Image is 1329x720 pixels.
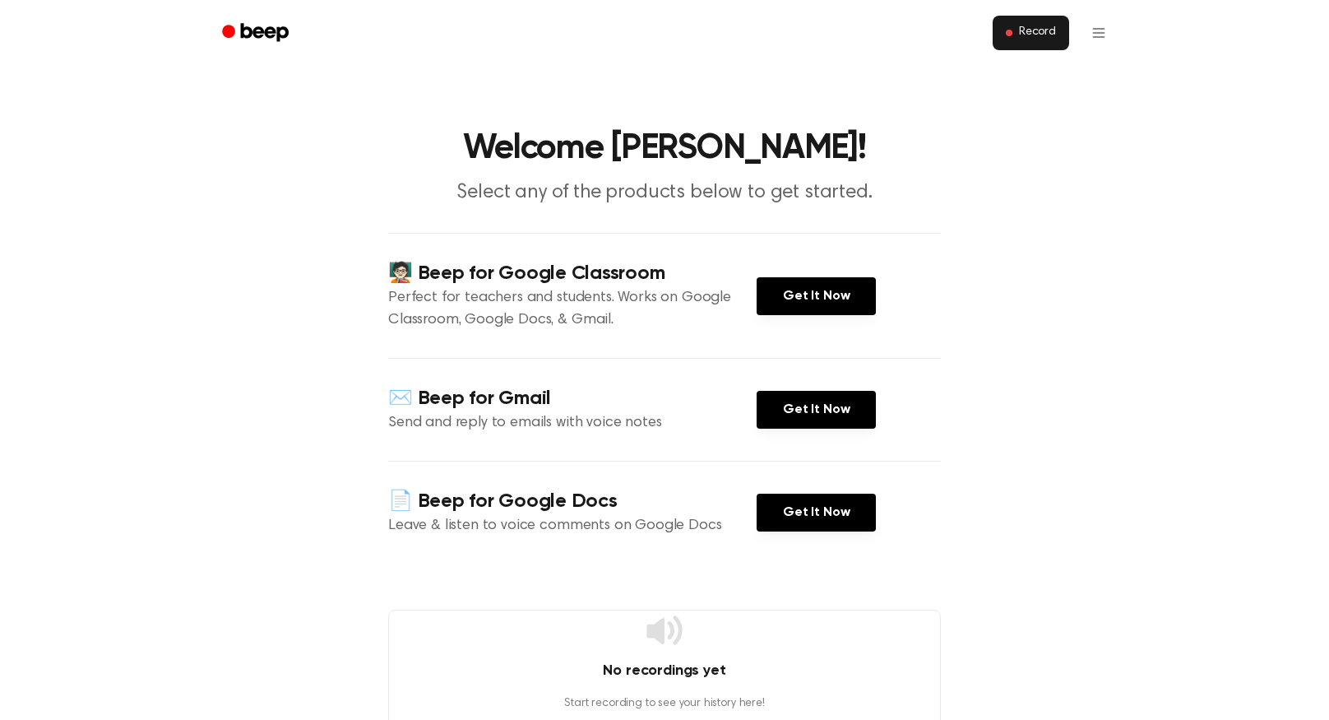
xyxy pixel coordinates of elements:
p: Perfect for teachers and students. Works on Google Classroom, Google Docs, & Gmail. [388,287,757,332]
p: Select any of the products below to get started. [349,179,980,207]
h4: No recordings yet [389,660,940,682]
button: Record [993,16,1069,50]
h4: 📄 Beep for Google Docs [388,488,757,515]
p: Send and reply to emails with voice notes [388,412,757,434]
span: Record [1019,26,1056,40]
a: Get It Now [757,494,876,532]
a: Beep [211,17,303,49]
p: Leave & listen to voice comments on Google Docs [388,515,757,537]
a: Get It Now [757,391,876,429]
h4: 🧑🏻‍🏫 Beep for Google Classroom [388,260,757,287]
p: Start recording to see your history here! [389,695,940,713]
button: Open menu [1079,13,1118,53]
h1: Welcome [PERSON_NAME]! [243,132,1086,166]
a: Get It Now [757,277,876,315]
h4: ✉️ Beep for Gmail [388,385,757,412]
